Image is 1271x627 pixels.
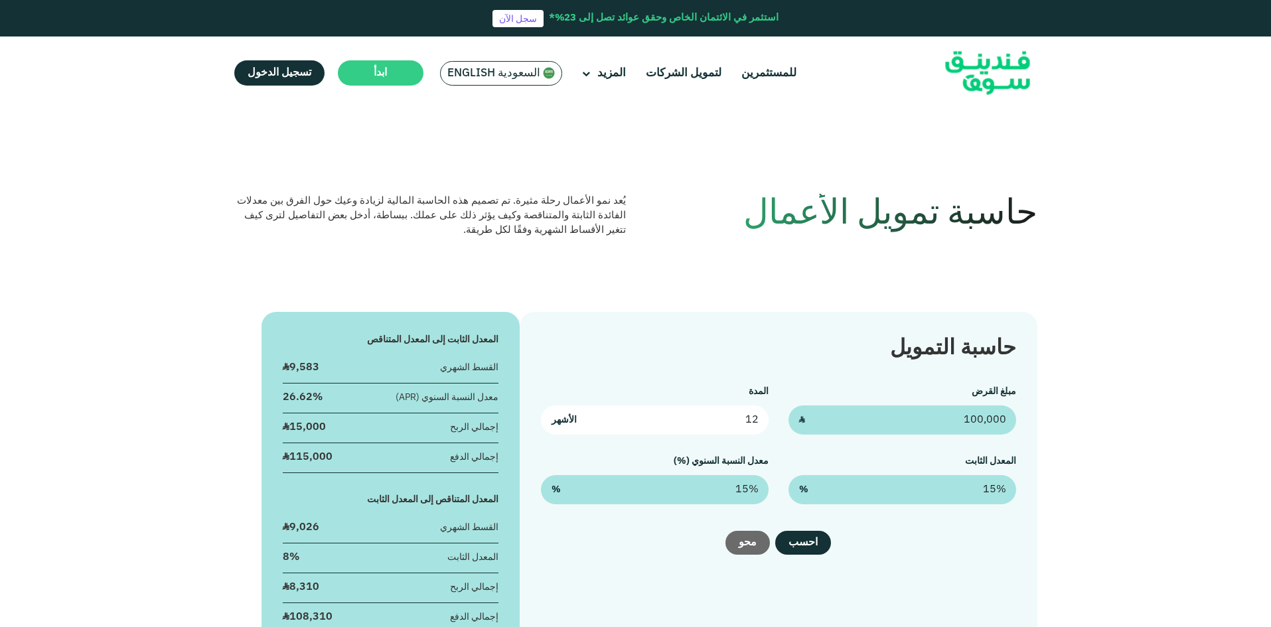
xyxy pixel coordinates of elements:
[597,68,626,79] span: المزيد
[450,610,498,624] div: إجمالي الدفع
[440,521,498,535] div: القسط الشهري
[374,68,387,78] span: ابدأ
[775,531,831,555] button: احسب
[972,387,1016,396] label: مبلغ القرض
[646,194,1037,235] h1: حاسبة تمويل الأعمال
[289,522,319,532] span: 9,026
[447,66,540,81] span: السعودية English
[965,456,1016,466] label: المعدل الثابت
[283,333,499,347] div: المعدل الثابت إلى المعدل المتناقص
[725,531,770,555] button: محو
[289,612,333,622] span: 108,310
[549,11,779,26] div: استثمر في الائتمان الخاص وحقق عوائد تصل إلى 23%*
[642,62,725,84] a: لتمويل الشركات
[447,551,498,565] div: المعدل الثابت
[450,451,498,464] div: إجمالي الدفع
[283,390,323,405] div: 26.62%
[738,62,800,84] a: للمستثمرين
[289,452,333,462] span: 115,000
[234,194,626,238] div: يُعد نمو الأعمال رحلة مثيرة. تم تصميم هذه الحاسبة المالية لزيادة وعيك حول الفرق بين معدلات الفائد...
[289,582,319,592] span: 8,310
[450,421,498,435] div: إجمالي الربح
[283,450,333,464] div: ʢ
[396,391,498,405] div: معدل النسبة السنوي (APR)
[283,520,319,535] div: ʢ
[283,493,499,507] div: المعدل المتناقص إلى المعدل الثابت
[799,413,804,427] span: ʢ
[492,10,544,27] a: سجل الآن
[283,360,319,375] div: ʢ
[234,60,325,86] a: تسجيل الدخول
[552,483,561,497] span: %
[283,420,326,435] div: ʢ
[283,580,319,594] div: ʢ
[440,361,498,375] div: القسط الشهري
[543,67,555,79] img: SA Flag
[283,610,333,624] div: ʢ
[541,333,1015,365] div: حاسبة التمويل
[749,387,769,396] label: المدة
[923,40,1053,107] img: Logo
[450,581,498,594] div: إجمالي الربح
[799,483,808,497] span: %
[552,413,577,427] span: الأشهر
[289,422,326,432] span: 15,000
[289,362,319,372] span: 9,583
[248,68,311,78] span: تسجيل الدخول
[674,456,769,466] label: معدل النسبة السنوي (%)
[283,550,299,565] div: 8%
